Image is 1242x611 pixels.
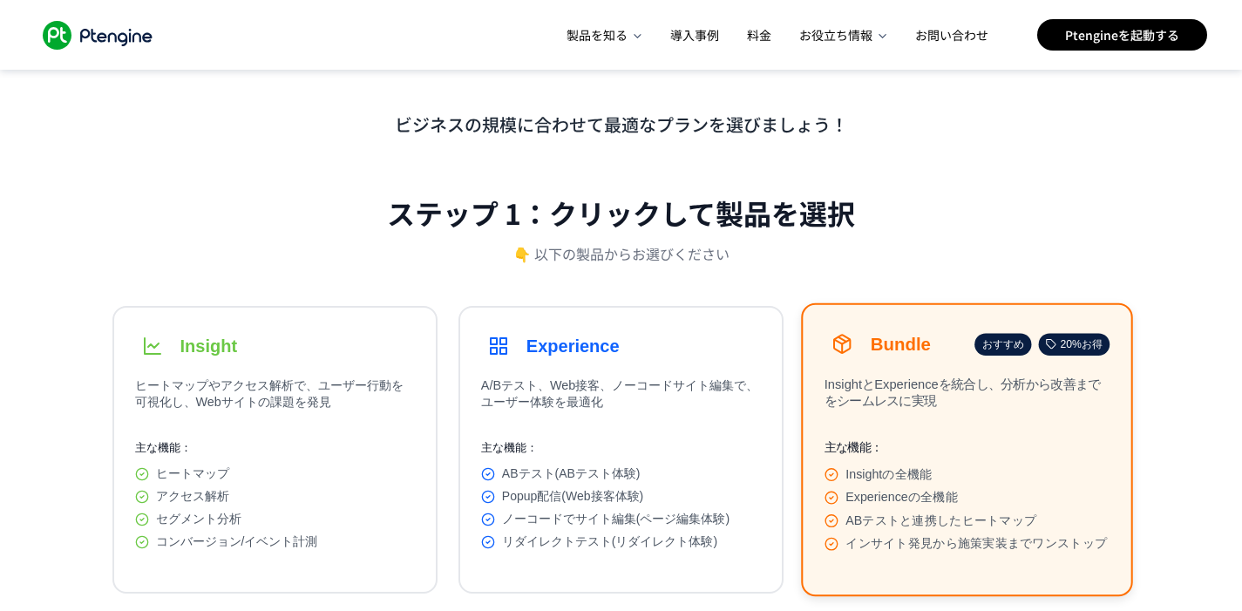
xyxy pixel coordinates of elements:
a: Ptengineを起動する [1037,19,1207,51]
h3: Experience [526,336,620,356]
p: 主な機能： [825,440,1110,456]
p: ヒートマップやアクセス解析で、ユーザー行動を可視化し、Webサイトの課題を発見 [135,377,415,419]
span: セグメント分析 [156,512,241,527]
span: コンバージョン/イベント計測 [156,534,318,550]
span: 製品を知る [567,26,629,44]
span: インサイト発見から施策実装までワンストップ [845,536,1107,552]
span: ABテストと連携したヒートマップ [845,513,1036,528]
p: InsightとExperienceを統合し、分析から改善までをシームレスに実現 [825,376,1110,418]
span: お問い合わせ [915,26,988,44]
span: 導入事例 [670,26,719,44]
span: アクセス解析 [156,489,229,505]
span: ヒートマップ [156,466,229,482]
span: リダイレクトテスト(リダイレクト体験) [502,534,717,550]
button: ExperienceA/Bテスト、Web接客、ノーコードサイト編集で、ユーザー体験を最適化主な機能：ABテスト(ABテスト体験)Popup配信(Web接客体験)ノーコードでサイト編集(ページ編集... [458,306,784,594]
span: ノーコードでサイト編集(ページ編集体験) [502,512,730,527]
h2: ステップ 1：クリックして製品を選択 [387,193,855,233]
span: お役立ち情報 [799,26,874,44]
div: おすすめ [975,333,1032,356]
span: Popup配信(Web接客体験) [502,489,643,505]
span: ABテスト(ABテスト体験) [502,466,641,482]
h3: Bundle [871,334,931,354]
span: Experienceの全機能 [845,490,958,506]
p: ビジネスの規模に合わせて最適なプランを選びましょう！ [112,112,1130,137]
span: Insightの全機能 [845,466,932,482]
button: Insightヒートマップやアクセス解析で、ユーザー行動を可視化し、Webサイトの課題を発見主な機能：ヒートマップアクセス解析セグメント分析コンバージョン/イベント計測 [112,306,438,594]
p: 主な機能： [135,440,415,456]
p: 👇 以下の製品からお選びください [513,239,730,260]
button: Bundleおすすめ20%お得InsightとExperienceを統合し、分析から改善までをシームレスに実現主な機能：Insightの全機能Experienceの全機能ABテストと連携したヒー... [801,303,1133,597]
p: A/Bテスト、Web接客、ノーコードサイト編集で、ユーザー体験を最適化 [481,377,761,419]
span: 料金 [747,26,771,44]
h3: Insight [180,336,238,356]
div: 20%お得 [1039,333,1110,356]
p: 主な機能： [481,440,761,456]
